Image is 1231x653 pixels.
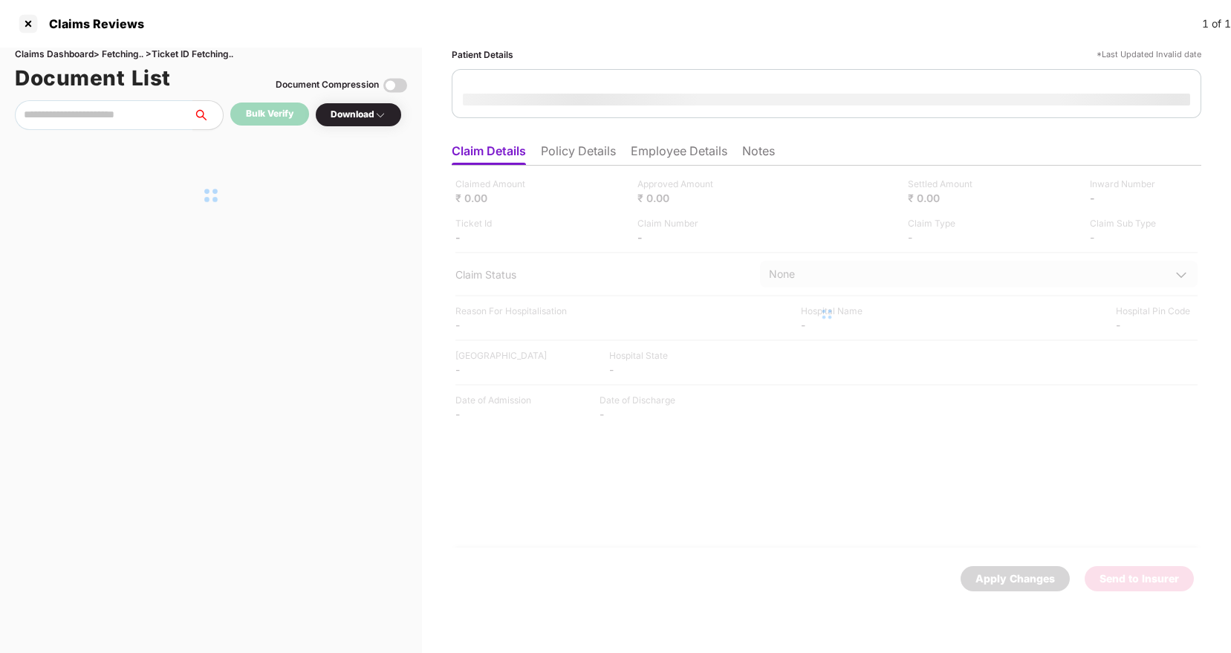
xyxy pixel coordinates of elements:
div: Claims Reviews [40,16,144,31]
img: svg+xml;base64,PHN2ZyBpZD0iVG9nZ2xlLTMyeDMyIiB4bWxucz0iaHR0cDovL3d3dy53My5vcmcvMjAwMC9zdmciIHdpZH... [383,74,407,97]
button: search [192,100,224,130]
div: Document Compression [276,78,379,92]
div: Download [331,108,386,122]
li: Notes [742,143,775,165]
li: Claim Details [452,143,526,165]
h1: Document List [15,62,171,94]
div: 1 of 1 [1202,16,1231,32]
span: search [192,109,223,121]
div: Patient Details [452,48,513,62]
div: Bulk Verify [246,107,293,121]
img: svg+xml;base64,PHN2ZyBpZD0iRHJvcGRvd24tMzJ4MzIiIHhtbG5zPSJodHRwOi8vd3d3LnczLm9yZy8yMDAwL3N2ZyIgd2... [374,109,386,121]
div: *Last Updated Invalid date [1097,48,1201,62]
li: Employee Details [631,143,727,165]
li: Policy Details [541,143,616,165]
div: Claims Dashboard > Fetching.. > Ticket ID Fetching.. [15,48,407,62]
